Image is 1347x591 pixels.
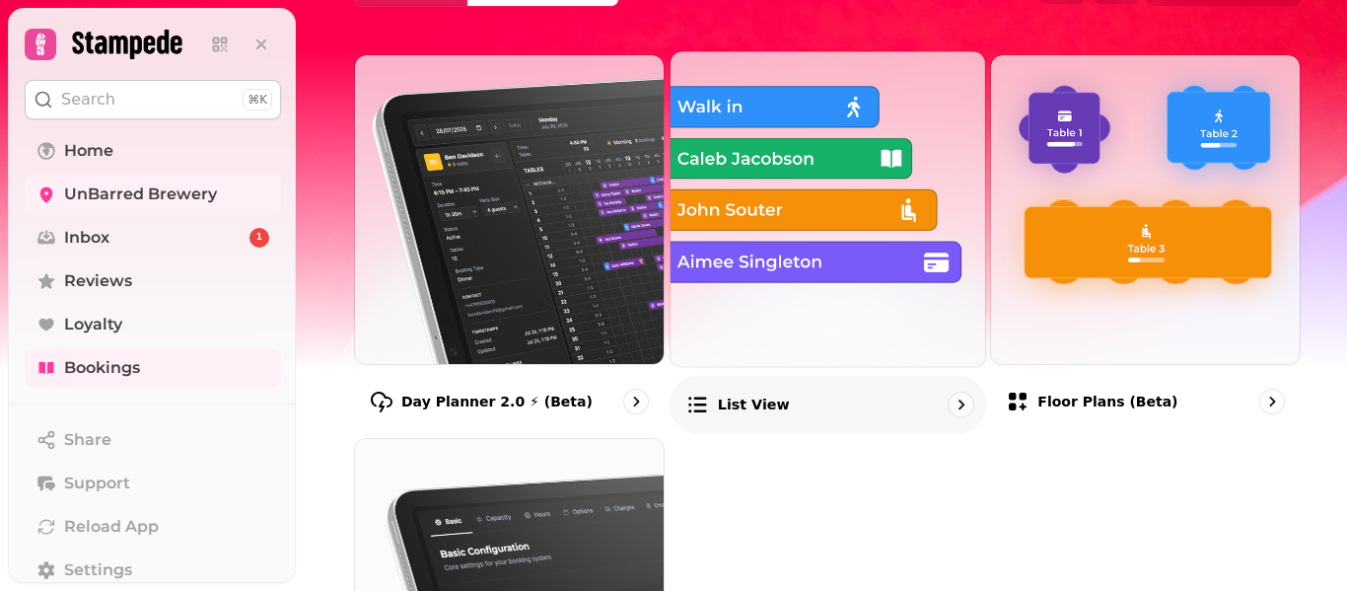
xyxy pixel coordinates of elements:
[25,420,281,460] button: Share
[25,261,281,301] a: Reviews
[25,175,281,214] a: UnBarred Brewery
[1262,392,1282,411] svg: go to
[990,54,1301,430] a: Floor Plans (beta)Floor Plans (beta)
[951,395,970,414] svg: go to
[64,558,132,582] span: Settings
[655,36,1001,382] img: List view
[717,395,789,414] p: List view
[1037,392,1177,411] p: Floor Plans (beta)
[25,507,281,547] button: Reload App
[64,269,132,293] span: Reviews
[256,231,262,245] span: 1
[25,464,281,503] button: Support
[25,551,281,590] a: Settings
[64,313,122,336] span: Loyalty
[64,356,140,380] span: Bookings
[25,218,281,258] a: Inbox1
[64,139,113,163] span: Home
[25,131,281,171] a: Home
[25,80,281,119] button: Search⌘K
[64,226,109,250] span: Inbox
[355,55,664,364] img: Day Planner 2.0 ⚡ (Beta)
[64,428,111,452] span: Share
[354,54,665,430] a: Day Planner 2.0 ⚡ (Beta)Day Planner 2.0 ⚡ (Beta)
[61,88,115,111] p: Search
[25,305,281,344] a: Loyalty
[243,89,272,111] div: ⌘K
[626,392,646,411] svg: go to
[64,472,130,495] span: Support
[64,183,217,206] span: UnBarred Brewery
[991,55,1300,364] img: Floor Plans (beta)
[64,515,159,539] span: Reload App
[25,348,281,388] a: Bookings
[670,50,986,433] a: List viewList view
[401,392,593,411] p: Day Planner 2.0 ⚡ (Beta)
